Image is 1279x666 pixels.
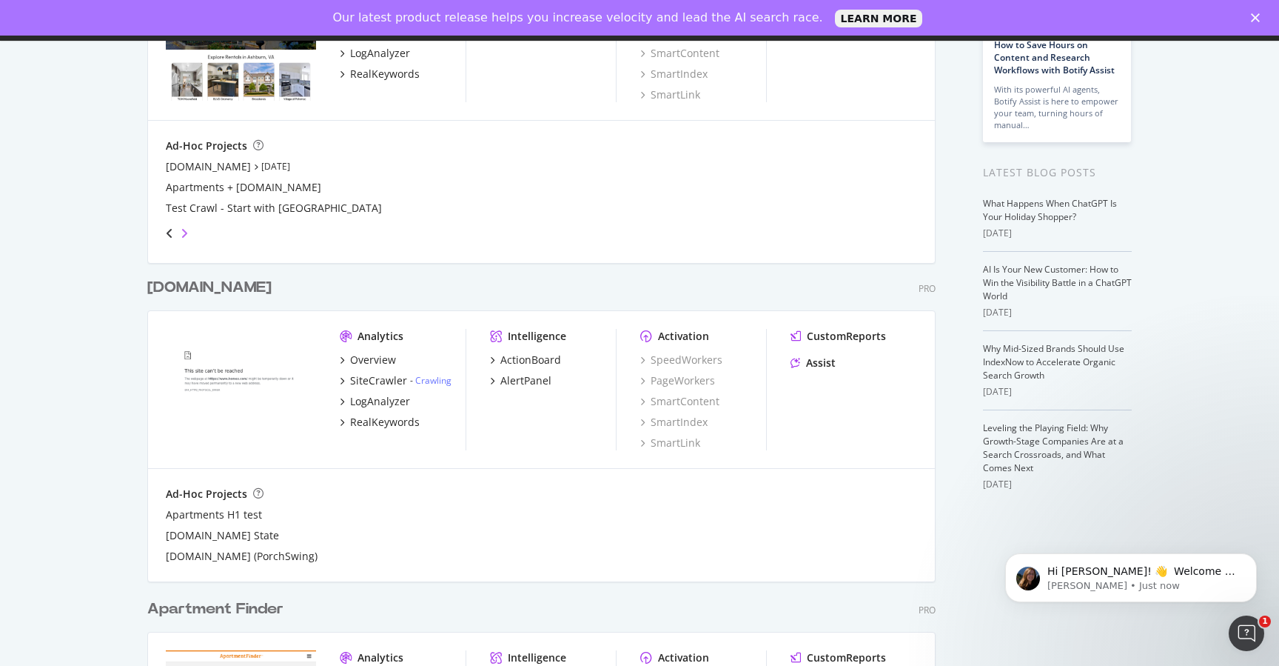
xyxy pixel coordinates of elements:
[983,478,1132,491] div: [DATE]
[166,487,247,502] div: Ad-Hoc Projects
[994,84,1120,131] div: With its powerful AI agents, Botify Assist is here to empower your team, turning hours of manual…
[179,226,189,241] div: angle-right
[640,46,719,61] a: SmartContent
[790,650,886,665] a: CustomReports
[983,422,1124,474] a: Leveling the Playing Field: Why Growth-Stage Companies Are at a Search Crossroads, and What Comes...
[983,197,1117,223] a: What Happens When ChatGPT Is Your Holiday Shopper?
[807,329,886,344] div: CustomReports
[658,650,709,665] div: Activation
[350,67,420,81] div: RealKeywords
[983,164,1132,181] div: Latest Blog Posts
[357,329,403,344] div: Analytics
[490,353,561,367] a: ActionBoard
[340,67,420,81] a: RealKeywords
[640,67,708,81] a: SmartIndex
[160,222,179,245] div: angle-left
[806,356,836,370] div: Assist
[350,46,410,61] div: LogAnalyzer
[1229,616,1264,651] iframe: Intercom live chat
[350,373,407,388] div: SiteCrawler
[261,160,290,173] a: [DATE]
[508,329,566,344] div: Intelligence
[790,356,836,370] a: Assist
[350,353,396,367] div: Overview
[983,227,1132,240] div: [DATE]
[508,650,566,665] div: Intelligence
[147,277,278,299] a: [DOMAIN_NAME]
[340,394,410,409] a: LogAnalyzer
[166,528,279,543] a: [DOMAIN_NAME] State
[357,650,403,665] div: Analytics
[410,374,451,387] div: -
[500,353,561,367] div: ActionBoard
[166,139,247,153] div: Ad-Hoc Projects
[919,604,936,616] div: Pro
[147,599,283,620] div: Apartment Finder
[835,10,923,27] a: LEARN MORE
[658,329,709,344] div: Activation
[1251,13,1266,22] div: Close
[640,394,719,409] a: SmartContent
[790,329,886,344] a: CustomReports
[983,385,1132,399] div: [DATE]
[919,282,936,295] div: Pro
[350,394,410,409] div: LogAnalyzer
[415,374,451,387] a: Crawling
[807,650,886,665] div: CustomReports
[333,10,823,25] div: Our latest product release helps you increase velocity and lead the AI search race.
[983,306,1132,319] div: [DATE]
[640,373,715,388] a: PageWorkers
[350,415,420,430] div: RealKeywords
[166,507,262,522] a: Apartments H1 test
[640,436,700,450] a: SmartLink
[500,373,551,388] div: AlertPanel
[340,46,410,61] a: LogAnalyzer
[340,415,420,430] a: RealKeywords
[166,180,321,195] a: Apartments + [DOMAIN_NAME]
[340,353,396,367] a: Overview
[166,329,316,449] img: www.homes.com
[994,39,1115,76] a: How to Save Hours on Content and Research Workflows with Botify Assist
[166,549,318,564] a: [DOMAIN_NAME] (PorchSwing)
[983,263,1132,302] a: AI Is Your New Customer: How to Win the Visibility Battle in a ChatGPT World
[166,159,251,174] a: [DOMAIN_NAME]
[640,415,708,430] a: SmartIndex
[490,373,551,388] a: AlertPanel
[147,599,289,620] a: Apartment Finder
[640,87,700,102] a: SmartLink
[166,201,382,216] a: Test Crawl - Start with [GEOGRAPHIC_DATA]
[147,277,272,299] div: [DOMAIN_NAME]
[983,342,1124,382] a: Why Mid-Sized Brands Should Use IndexNow to Accelerate Organic Search Growth
[340,373,451,388] a: SiteCrawler- Crawling
[983,522,1279,626] iframe: Intercom notifications message
[1259,616,1271,627] span: 1
[640,353,722,367] a: SpeedWorkers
